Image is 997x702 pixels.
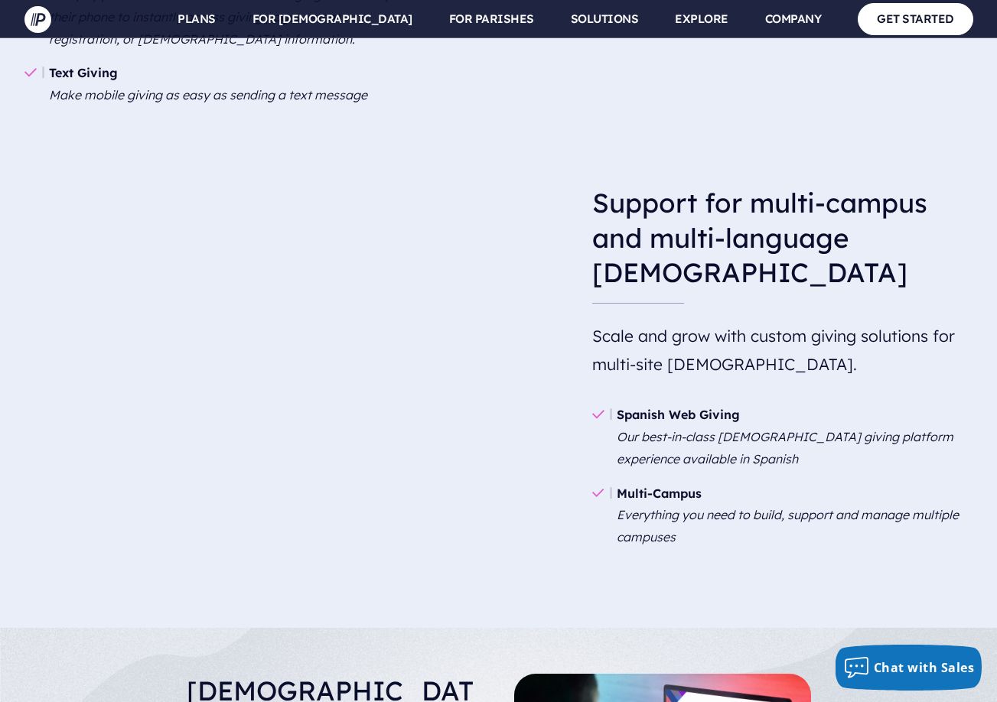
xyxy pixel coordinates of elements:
[617,429,953,466] em: Our best-in-class [DEMOGRAPHIC_DATA] giving platform experience available in Spanish
[617,507,959,544] em: Everything you need to build, support and manage multiple campuses
[49,65,118,80] b: Text Giving
[617,486,702,501] b: Multi-Campus
[592,316,973,386] h5: Scale and grow with custom giving solutions for multi-site [DEMOGRAPHIC_DATA].
[514,677,811,692] picture: BLOG-ctc-concept1
[874,659,975,676] span: Chat with Sales
[858,3,973,34] a: GET STARTED
[49,87,367,102] em: Make mobile giving as easy as sending a text message
[836,645,982,691] button: Chat with Sales
[592,174,973,303] h3: Support for multi-campus and multi-language [DEMOGRAPHIC_DATA]
[617,407,740,422] b: Spanish Web Giving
